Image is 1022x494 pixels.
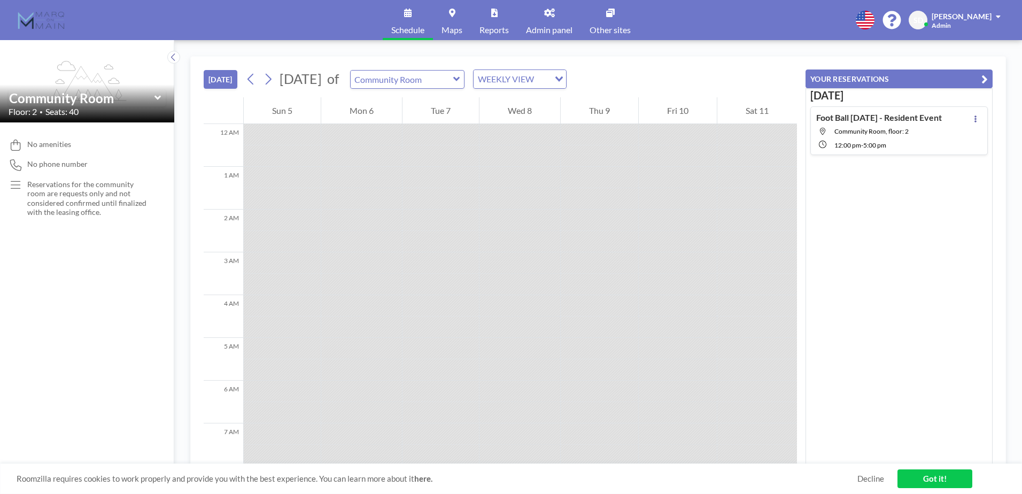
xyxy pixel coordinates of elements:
[45,106,79,117] span: Seats: 40
[834,141,861,149] span: 12:00 PM
[9,106,37,117] span: Floor: 2
[204,167,243,210] div: 1 AM
[861,141,863,149] span: -
[17,10,65,31] img: organization-logo
[897,469,972,488] a: Got it!
[204,124,243,167] div: 12 AM
[321,97,402,124] div: Mon 6
[537,72,548,86] input: Search for option
[402,97,479,124] div: Tue 7
[810,89,988,102] h3: [DATE]
[244,97,321,124] div: Sun 5
[561,97,638,124] div: Thu 9
[204,252,243,295] div: 3 AM
[479,26,509,34] span: Reports
[476,72,536,86] span: WEEKLY VIEW
[391,26,424,34] span: Schedule
[204,423,243,466] div: 7 AM
[204,295,243,338] div: 4 AM
[27,180,153,217] p: Reservations for the community room are requests only and not considered confirmed until finalize...
[717,97,797,124] div: Sat 11
[27,159,88,169] span: No phone number
[806,70,993,88] button: YOUR RESERVATIONS
[863,141,886,149] span: 5:00 PM
[932,21,951,29] span: Admin
[932,12,992,21] span: [PERSON_NAME]
[526,26,572,34] span: Admin panel
[204,381,243,423] div: 6 AM
[27,140,71,149] span: No amenities
[204,210,243,252] div: 2 AM
[479,97,560,124] div: Wed 8
[351,71,453,88] input: Community Room
[17,474,857,484] span: Roomzilla requires cookies to work properly and provide you with the best experience. You can lea...
[639,97,717,124] div: Fri 10
[834,127,909,135] span: Community Room, floor: 2
[327,71,339,87] span: of
[40,109,43,115] span: •
[913,16,923,25] span: SD
[280,71,322,87] span: [DATE]
[204,338,243,381] div: 5 AM
[414,474,432,483] a: here.
[816,112,942,123] h4: Foot Ball [DATE] - Resident Event
[442,26,462,34] span: Maps
[204,70,237,89] button: [DATE]
[857,474,884,484] a: Decline
[474,70,566,88] div: Search for option
[590,26,631,34] span: Other sites
[9,90,154,106] input: Community Room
